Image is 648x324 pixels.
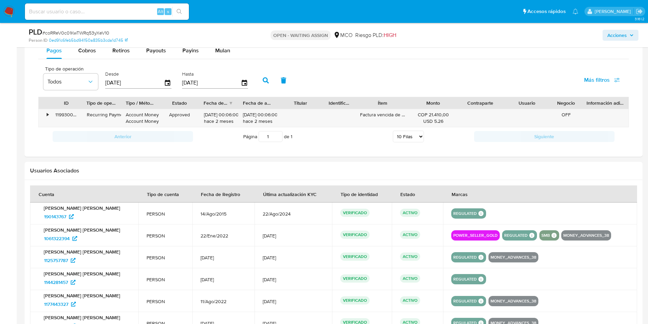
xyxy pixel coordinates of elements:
[607,30,627,41] span: Acciones
[636,8,643,15] a: Salir
[271,30,331,40] p: OPEN - WAITING ASSIGN
[49,37,128,43] a: 0ed91c6feb5bd94150a835b3cda1d745
[29,37,47,43] b: Person ID
[42,29,109,36] span: # coRReV0c01KwTWRq53yXeV10
[603,30,638,41] button: Acciones
[527,8,566,15] span: Accesos rápidos
[635,16,645,22] span: 3.161.2
[595,8,633,15] p: damian.rodriguez@mercadolibre.com
[384,31,396,39] span: HIGH
[30,167,637,174] h2: Usuarios Asociados
[172,7,186,16] button: search-icon
[167,8,169,15] span: s
[355,31,396,39] span: Riesgo PLD:
[25,7,189,16] input: Buscar usuario o caso...
[158,8,163,15] span: Alt
[29,26,42,37] b: PLD
[333,31,353,39] div: MCO
[573,9,578,14] a: Notificaciones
